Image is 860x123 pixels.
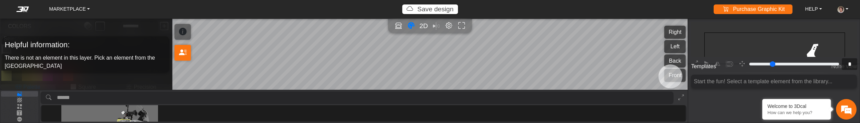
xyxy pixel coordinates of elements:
a: HELP [802,5,825,14]
div: Chat with us now [46,36,125,45]
span: Start the fun! Select a template element from the library... [694,78,832,84]
span: Conversation [3,92,46,97]
div: Articles [88,80,131,101]
p: Unsaved file [417,4,454,14]
button: Save design [402,4,458,14]
div: Minimize live chat window [112,3,129,20]
div: Navigation go back [8,35,18,46]
button: 2D [419,21,429,31]
button: Back [664,54,686,67]
button: Editor settings [444,21,454,31]
input: search asset [57,91,674,104]
span: We're online! [40,28,95,93]
span: There is not an element in this layer. Pick an element from the [GEOGRAPHIC_DATA] [5,55,155,69]
div: FAQs [46,80,88,101]
button: Expand 2D editor [690,59,701,70]
h5: Helpful information: [5,39,167,51]
button: Full screen [457,21,467,31]
span: 2D [420,22,428,29]
button: Pan [737,59,747,70]
button: Expand Library [676,91,687,104]
button: Left [664,40,686,53]
a: MARKETPLACE [46,5,93,14]
button: Right [664,26,686,39]
a: Purchase Graphic Kit [719,4,788,14]
button: Open in Showroom [393,21,403,31]
div: Welcome to 3Dcal [767,103,826,109]
button: Color tool [406,21,416,31]
p: How can we help you? [767,110,826,115]
textarea: Type your message and hit 'Enter' [3,73,131,97]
